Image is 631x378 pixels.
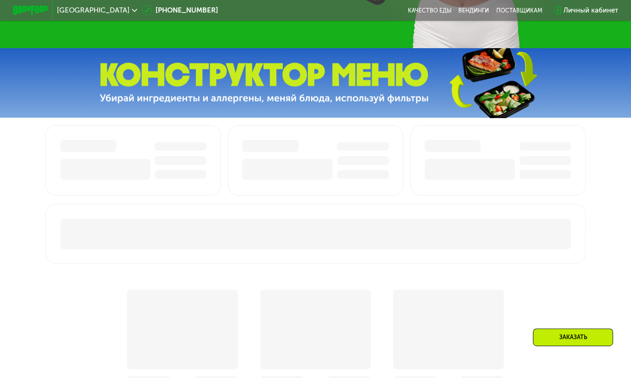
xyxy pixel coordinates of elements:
a: Вендинги [458,7,489,14]
div: Личный кабинет [563,5,618,16]
a: [PHONE_NUMBER] [142,5,218,16]
span: [GEOGRAPHIC_DATA] [57,7,130,14]
div: Заказать [533,328,613,346]
a: Качество еды [408,7,451,14]
div: поставщикам [496,7,542,14]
